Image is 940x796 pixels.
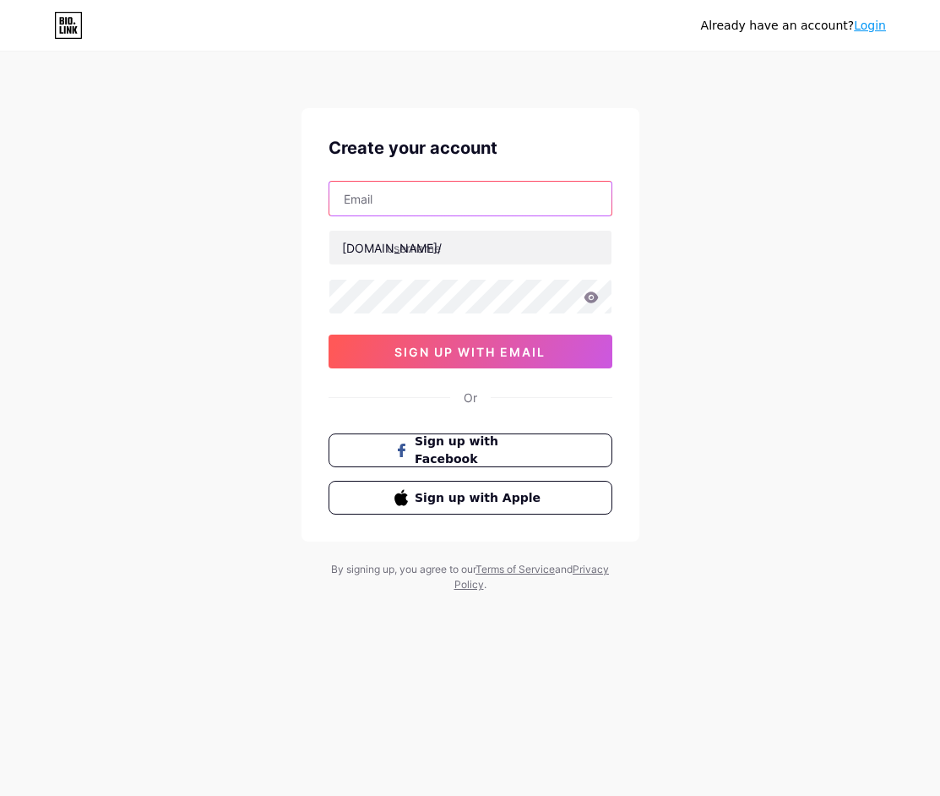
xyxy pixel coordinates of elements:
[415,489,546,507] span: Sign up with Apple
[329,481,612,515] button: Sign up with Apple
[475,563,555,575] a: Terms of Service
[464,389,477,406] div: Or
[701,17,886,35] div: Already have an account?
[329,135,612,161] div: Create your account
[327,562,614,592] div: By signing up, you agree to our and .
[342,239,442,257] div: [DOMAIN_NAME]/
[329,182,611,215] input: Email
[329,433,612,467] button: Sign up with Facebook
[329,231,611,264] input: username
[854,19,886,32] a: Login
[329,335,612,368] button: sign up with email
[415,433,546,468] span: Sign up with Facebook
[394,345,546,359] span: sign up with email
